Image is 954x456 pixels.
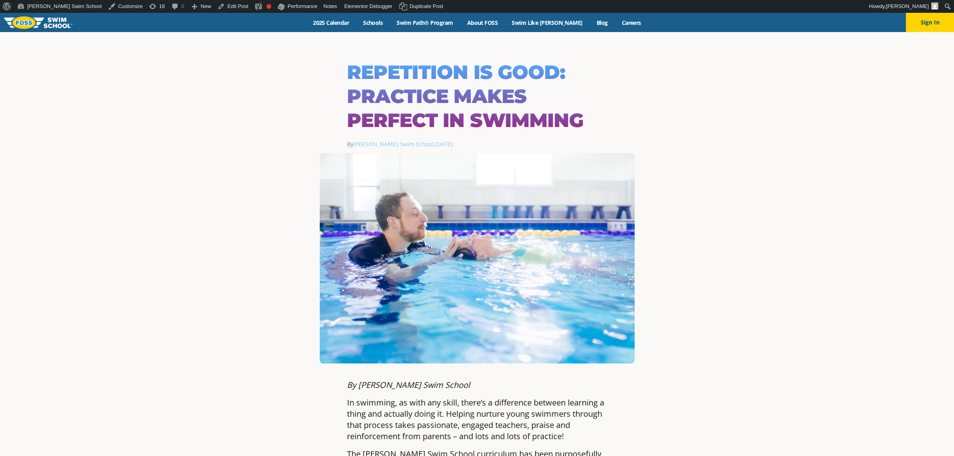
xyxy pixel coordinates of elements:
[347,140,434,148] span: By
[306,19,356,26] a: 2025 Calendar
[390,19,460,26] a: Swim Path® Program
[435,140,453,148] a: [DATE]
[356,19,390,26] a: Schools
[266,4,271,9] div: Focus keyphrase not set
[434,140,453,148] span: ,
[615,19,648,26] a: Careers
[353,140,434,148] a: [PERSON_NAME] Swim School
[589,19,615,26] a: Blog
[347,60,607,132] h1: Repetition is Good: Practice Makes Perfect in Swimming
[505,19,590,26] a: Swim Like [PERSON_NAME]
[347,397,607,442] p: In swimming, as with any skill, there’s a difference between learning a thing and actually doing ...
[906,13,954,32] button: Sign In
[886,3,929,9] span: [PERSON_NAME]
[347,379,470,390] em: By [PERSON_NAME] Swim School
[460,19,505,26] a: About FOSS
[4,16,73,29] img: FOSS Swim School Logo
